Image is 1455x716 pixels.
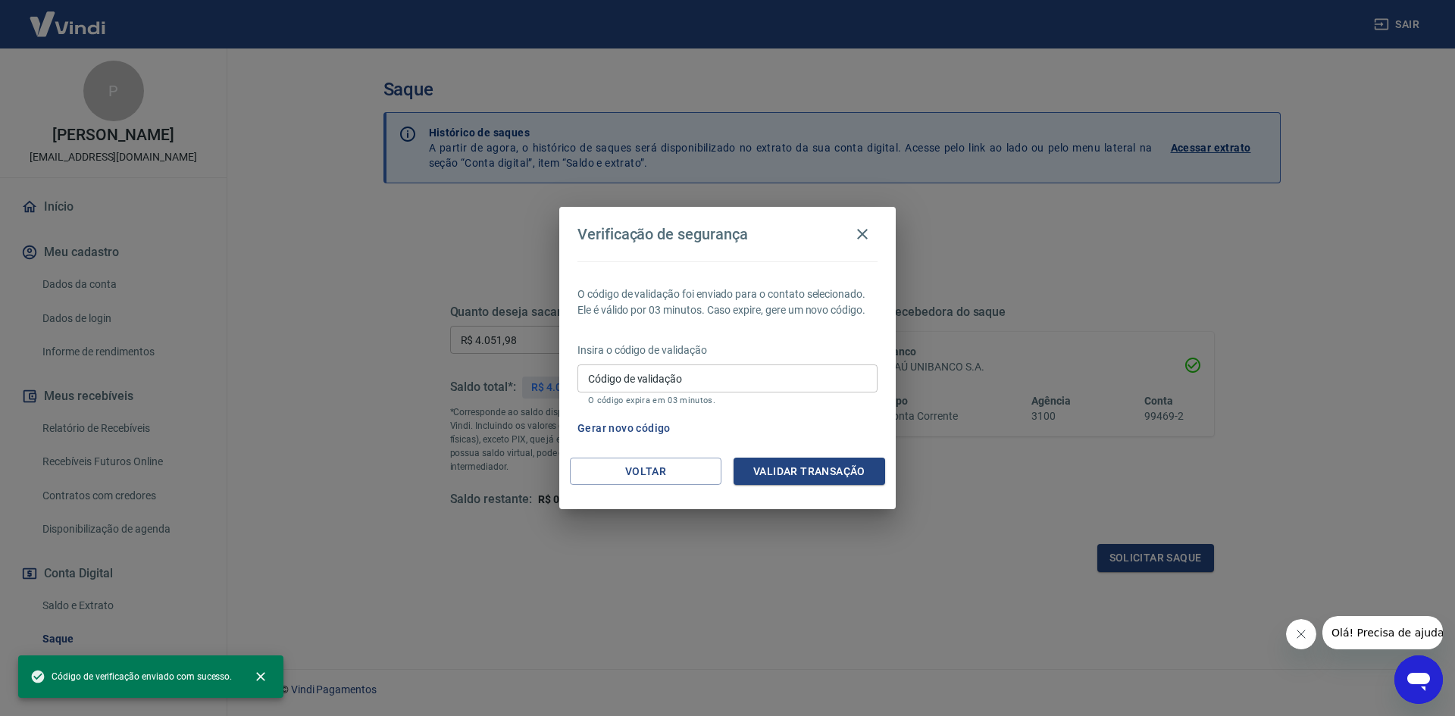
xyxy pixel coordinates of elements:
button: Validar transação [734,458,885,486]
iframe: Mensagem da empresa [1322,616,1443,649]
button: close [244,660,277,693]
button: Voltar [570,458,721,486]
iframe: Fechar mensagem [1286,619,1316,649]
iframe: Botão para abrir a janela de mensagens [1394,655,1443,704]
p: Insira o código de validação [577,342,878,358]
p: O código expira em 03 minutos. [588,396,867,405]
span: Olá! Precisa de ajuda? [9,11,127,23]
p: O código de validação foi enviado para o contato selecionado. Ele é válido por 03 minutos. Caso e... [577,286,878,318]
span: Código de verificação enviado com sucesso. [30,669,232,684]
h4: Verificação de segurança [577,225,748,243]
button: Gerar novo código [571,414,677,442]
